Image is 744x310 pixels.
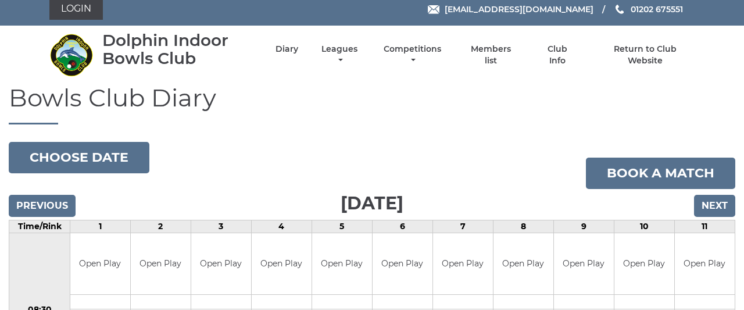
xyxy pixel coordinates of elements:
[614,220,674,233] td: 10
[631,4,683,15] span: 01202 675551
[432,220,493,233] td: 7
[130,220,191,233] td: 2
[251,220,312,233] td: 4
[276,44,298,55] a: Diary
[553,220,614,233] td: 9
[694,195,735,217] input: Next
[191,220,251,233] td: 3
[191,233,251,294] td: Open Play
[493,220,553,233] td: 8
[674,220,735,233] td: 11
[428,3,593,16] a: Email [EMAIL_ADDRESS][DOMAIN_NAME]
[70,233,130,294] td: Open Play
[675,233,735,294] td: Open Play
[319,44,360,66] a: Leagues
[614,233,674,294] td: Open Play
[381,44,444,66] a: Competitions
[70,220,131,233] td: 1
[9,195,76,217] input: Previous
[445,4,593,15] span: [EMAIL_ADDRESS][DOMAIN_NAME]
[433,233,493,294] td: Open Play
[372,220,432,233] td: 6
[538,44,576,66] a: Club Info
[252,233,312,294] td: Open Play
[464,44,518,66] a: Members list
[9,84,735,124] h1: Bowls Club Diary
[312,220,372,233] td: 5
[9,142,149,173] button: Choose date
[493,233,553,294] td: Open Play
[586,158,735,189] a: Book a match
[49,33,93,77] img: Dolphin Indoor Bowls Club
[596,44,695,66] a: Return to Club Website
[102,31,255,67] div: Dolphin Indoor Bowls Club
[614,3,683,16] a: Phone us 01202 675551
[554,233,614,294] td: Open Play
[373,233,432,294] td: Open Play
[131,233,191,294] td: Open Play
[312,233,372,294] td: Open Play
[428,5,439,14] img: Email
[9,220,70,233] td: Time/Rink
[616,5,624,14] img: Phone us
